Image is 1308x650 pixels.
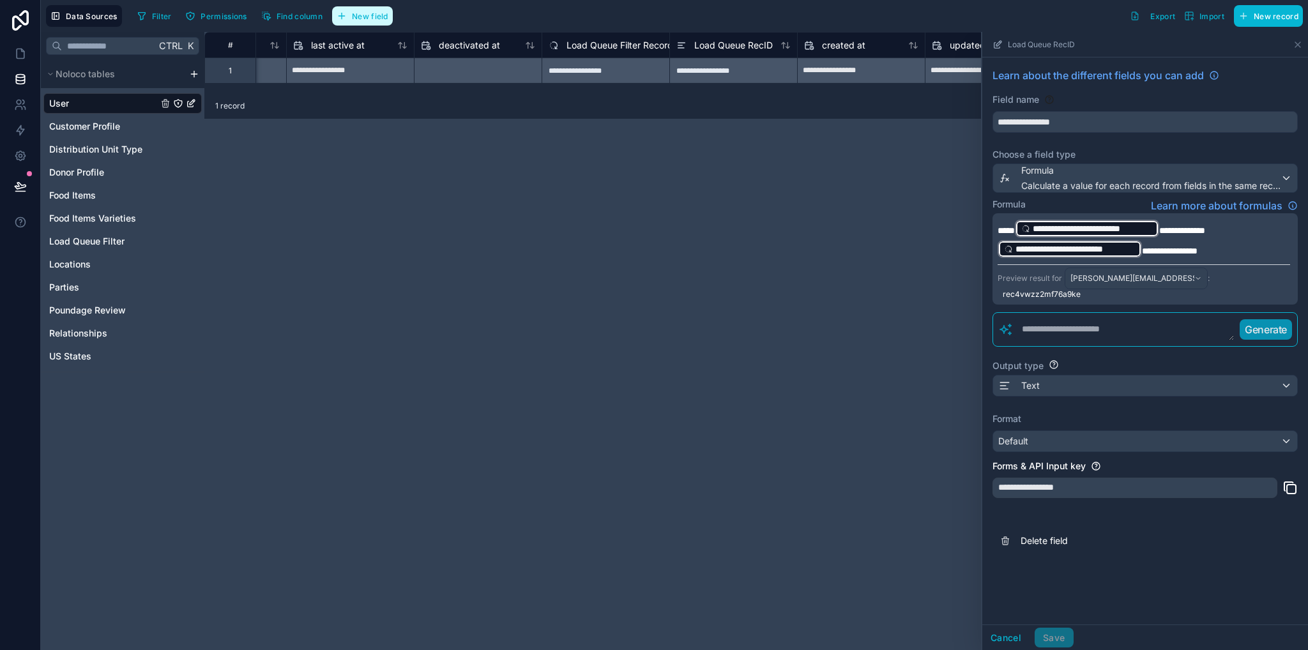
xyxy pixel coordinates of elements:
a: Parties [49,281,158,294]
label: Format [992,412,1298,425]
a: Food Items [49,189,158,202]
div: # [215,40,246,50]
div: Preview result for : [998,268,1210,289]
div: Food Items [43,185,202,206]
div: Poundage Review [43,300,202,321]
span: Noloco tables [56,68,115,80]
button: Permissions [181,6,251,26]
a: Food Items Varieties [49,212,158,225]
button: Find column [257,6,327,26]
span: created at [822,39,865,52]
button: Generate [1240,319,1292,340]
div: Donor Profile [43,162,202,183]
a: US States [49,350,158,363]
span: last active at [311,39,365,52]
span: Data Sources [66,11,118,21]
span: Import [1199,11,1224,21]
span: Permissions [201,11,247,21]
span: Default [998,435,1028,446]
button: Default [992,430,1298,452]
span: Ctrl [158,38,184,54]
div: US States [43,346,202,367]
span: Food Items Varieties [49,212,136,225]
button: Filter [132,6,176,26]
span: Locations [49,258,91,271]
span: K [186,42,195,50]
a: Donor Profile [49,166,158,179]
label: Formula [992,198,1026,211]
a: Load Queue Filter [49,235,158,248]
span: Poundage Review [49,304,126,317]
span: Load Queue RecID [694,39,773,52]
span: Delete field [1021,534,1205,547]
span: New record [1254,11,1298,21]
a: Poundage Review [49,304,158,317]
div: Relationships [43,323,202,344]
span: Load Queue Filter [49,235,125,248]
span: Filter [152,11,172,21]
p: Generate [1245,322,1287,337]
span: Formula [1021,164,1281,177]
label: Field name [992,93,1039,106]
span: 1 record [215,101,245,111]
span: [PERSON_NAME][EMAIL_ADDRESS][DOMAIN_NAME] [1070,273,1194,283]
span: US States [49,350,91,363]
span: Food Items [49,189,96,202]
button: Text [992,375,1298,397]
span: Export [1150,11,1175,21]
button: Export [1125,5,1180,27]
a: User [49,97,158,110]
a: Learn about the different fields you can add [992,68,1219,83]
button: Delete field [992,527,1298,555]
span: Find column [277,11,323,21]
span: deactivated at [439,39,500,52]
div: Customer Profile [43,116,202,137]
span: Learn about the different fields you can add [992,68,1204,83]
span: Calculate a value for each record from fields in the same record [1021,179,1281,192]
span: Distribution Unit Type [49,143,142,156]
span: Relationships [49,327,107,340]
span: Donor Profile [49,166,104,179]
div: Distribution Unit Type [43,139,202,160]
span: New field [352,11,388,21]
div: 1 [229,66,232,76]
div: User [43,93,202,114]
button: Data Sources [46,5,122,27]
button: FormulaCalculate a value for each record from fields in the same record [992,163,1298,193]
button: [PERSON_NAME][EMAIL_ADDRESS][DOMAIN_NAME] [1065,268,1208,289]
span: Text [1021,379,1040,392]
span: Load Queue RecID [1008,40,1075,50]
label: Choose a field type [992,148,1298,161]
a: Relationships [49,327,158,340]
a: Learn more about formulas [1151,198,1298,213]
a: Permissions [181,6,256,26]
label: Output type [992,359,1044,372]
span: updated at [950,39,996,52]
button: Noloco tables [43,65,184,83]
div: Locations [43,254,202,275]
div: Load Queue Filter [43,231,202,252]
a: Distribution Unit Type [49,143,158,156]
span: rec4vwzz2mf76a9ke [1003,289,1081,299]
div: Parties [43,277,202,298]
a: Customer Profile [49,120,158,133]
span: Load Queue Filter RecordIds [567,39,686,52]
button: Import [1180,5,1229,27]
span: Parties [49,281,79,294]
a: Locations [49,258,158,271]
label: Forms & API Input key [992,460,1086,472]
span: Customer Profile [49,120,120,133]
a: New record [1229,5,1303,27]
button: New record [1234,5,1303,27]
span: User [49,97,69,110]
button: Cancel [982,628,1030,648]
button: New field [332,6,393,26]
div: Food Items Varieties [43,208,202,229]
span: Learn more about formulas [1151,198,1282,213]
